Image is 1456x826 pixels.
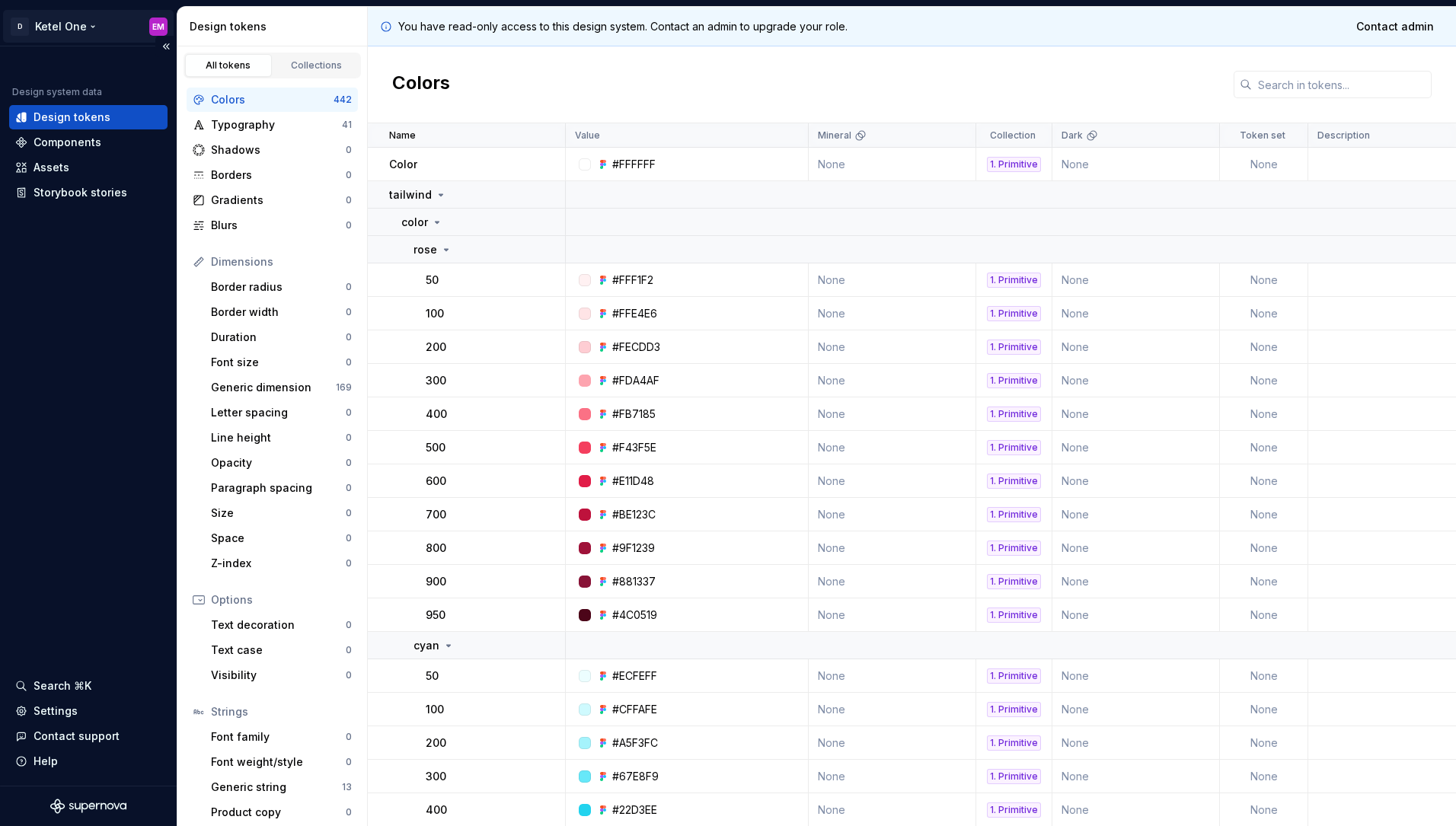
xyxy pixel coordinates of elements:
td: None [1220,760,1308,793]
div: EM [152,21,164,33]
div: Collections [279,59,355,72]
p: Dark [1062,129,1083,142]
a: Border radius0 [205,275,358,299]
p: Description [1317,129,1370,142]
button: Collapse sidebar [155,36,177,57]
div: Line height [211,430,346,445]
td: None [1052,760,1220,793]
div: 1. Primitive [987,157,1041,172]
div: #FFF1F2 [612,273,653,288]
a: Colors442 [187,88,358,112]
div: #ECFEFF [612,668,657,684]
div: Storybook stories [34,185,127,200]
div: Options [211,592,352,608]
a: Generic string13 [205,775,358,799]
td: None [809,148,976,181]
a: Product copy0 [205,800,358,824]
div: 0 [346,482,352,494]
div: #A5F3FC [612,735,658,751]
td: None [1052,330,1220,364]
div: 1. Primitive [987,306,1041,321]
div: #FDA4AF [612,373,659,388]
div: 0 [346,557,352,569]
div: 0 [346,432,352,444]
td: None [1052,598,1220,632]
div: Help [34,754,58,769]
td: None [809,565,976,598]
p: 800 [426,541,446,556]
div: #FECDD3 [612,340,660,355]
div: 0 [346,194,352,206]
p: Name [389,129,416,142]
div: 0 [346,144,352,156]
td: None [809,297,976,330]
td: None [1220,330,1308,364]
div: Letter spacing [211,405,346,420]
p: Collection [990,129,1036,142]
div: 0 [346,507,352,519]
input: Search in tokens... [1252,71,1432,98]
div: Ketel One [35,19,87,34]
td: None [809,659,976,693]
a: Shadows0 [187,138,358,162]
div: 13 [342,781,352,793]
p: tailwind [389,187,432,203]
a: Supernova Logo [50,799,126,814]
div: 0 [346,356,352,368]
p: 200 [426,735,446,751]
td: None [809,330,976,364]
td: None [809,364,976,397]
div: Font size [211,355,346,370]
div: #67E8F9 [612,769,659,784]
div: #BE123C [612,507,656,522]
div: 169 [336,381,352,394]
td: None [1220,148,1308,181]
div: Strings [211,704,352,719]
td: None [1220,598,1308,632]
div: Settings [34,703,78,719]
div: Dimensions [211,254,352,269]
p: 300 [426,769,446,784]
a: Letter spacing0 [205,400,358,425]
a: Storybook stories [9,180,168,205]
p: cyan [413,638,439,653]
td: None [1052,263,1220,297]
a: Font size0 [205,350,358,375]
div: 0 [346,644,352,656]
div: 0 [346,619,352,631]
p: 100 [426,702,444,717]
td: None [1220,726,1308,760]
td: None [809,464,976,498]
td: None [1052,148,1220,181]
a: Space0 [205,526,358,550]
div: Borders [211,167,346,183]
p: You have read-only access to this design system. Contact an admin to upgrade your role. [398,19,848,34]
div: #CFFAFE [612,702,657,717]
div: Assets [34,160,69,175]
a: Font family0 [205,725,358,749]
a: Design tokens [9,105,168,129]
div: Product copy [211,805,346,820]
a: Typography41 [187,113,358,137]
p: 300 [426,373,446,388]
p: color [401,215,428,230]
a: Generic dimension169 [205,375,358,400]
td: None [1052,531,1220,565]
div: Design tokens [190,19,361,34]
div: Space [211,531,346,546]
a: Border width0 [205,300,358,324]
div: Opacity [211,455,346,470]
a: Size0 [205,501,358,525]
div: #F43F5E [612,440,656,455]
div: 1. Primitive [987,273,1041,288]
div: Gradients [211,193,346,208]
div: Design tokens [34,110,110,125]
div: #22D3EE [612,802,657,818]
div: 0 [346,306,352,318]
div: 0 [346,457,352,469]
a: Text decoration0 [205,613,358,637]
td: None [1052,364,1220,397]
a: Contact admin [1346,13,1444,40]
td: None [1220,659,1308,693]
div: 1. Primitive [987,702,1041,717]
